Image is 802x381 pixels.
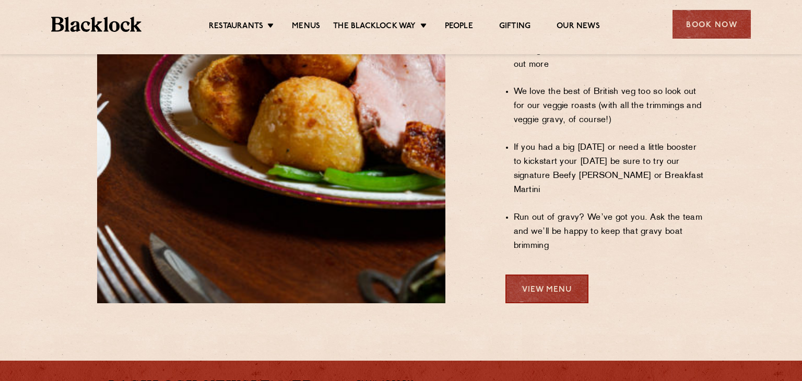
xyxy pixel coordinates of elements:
[514,211,705,253] li: Run out of gravy? We’ve got you. Ask the team and we’ll be happy to keep that gravy boat brimming
[505,275,588,303] a: View Menu
[499,21,530,33] a: Gifting
[514,85,705,127] li: We love the best of British veg too so look out for our veggie roasts (with all the trimmings and...
[514,141,705,197] li: If you had a big [DATE] or need a little booster to kickstart your [DATE] be sure to try our sign...
[51,17,141,32] img: BL_Textured_Logo-footer-cropped.svg
[673,10,751,39] div: Book Now
[445,21,473,33] a: People
[292,21,320,33] a: Menus
[209,21,263,33] a: Restaurants
[557,21,600,33] a: Our News
[333,21,416,33] a: The Blacklock Way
